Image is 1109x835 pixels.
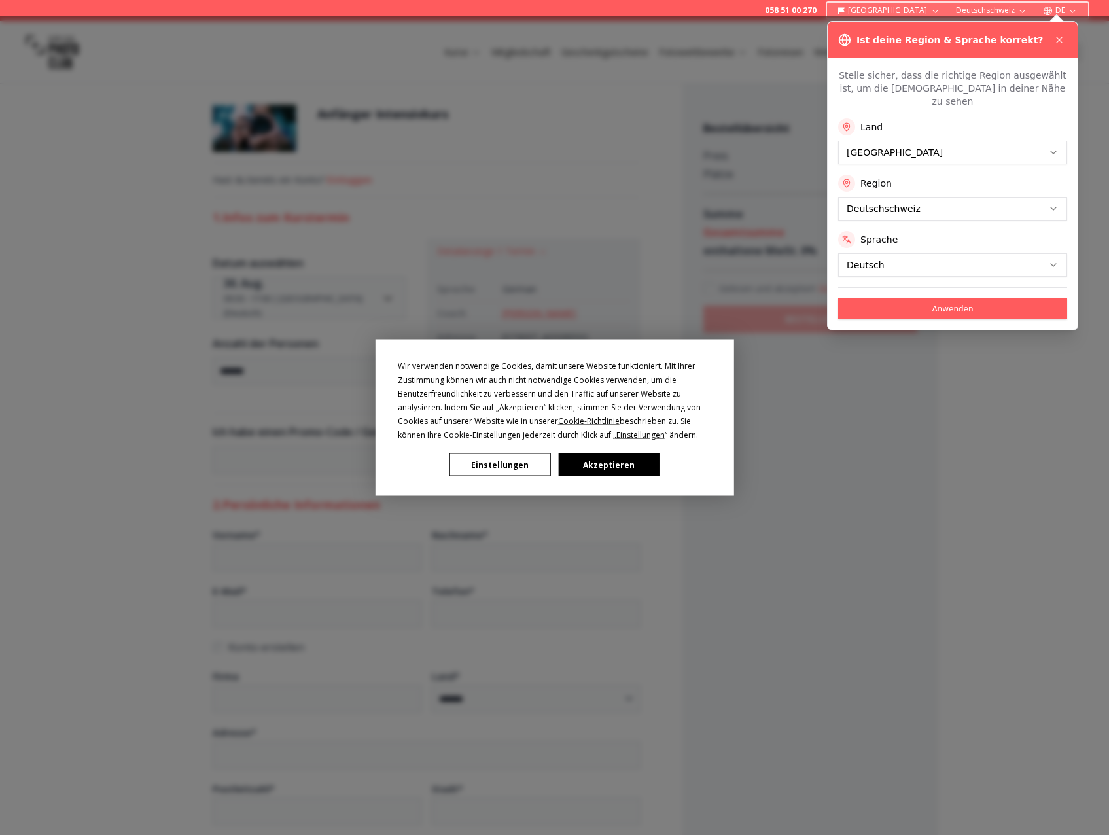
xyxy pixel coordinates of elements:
[558,453,659,476] button: Akzeptieren
[558,416,620,427] span: Cookie-Richtlinie
[449,453,550,476] button: Einstellungen
[375,340,733,496] div: Cookie Consent Prompt
[398,359,712,442] div: Wir verwenden notwendige Cookies, damit unsere Website funktioniert. Mit Ihrer Zustimmung können ...
[616,429,665,440] span: Einstellungen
